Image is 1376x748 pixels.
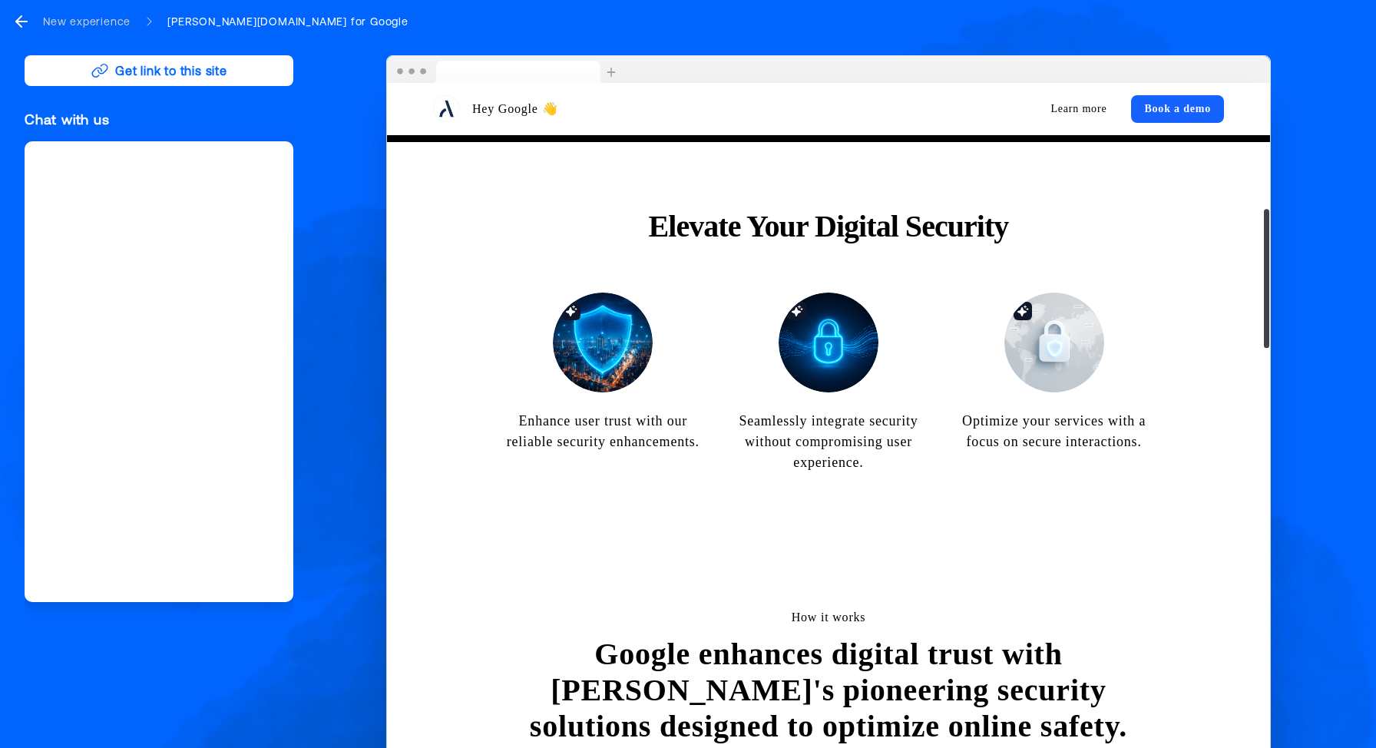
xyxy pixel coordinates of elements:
[25,55,293,86] button: Get link to this site
[43,14,131,29] div: New experience
[25,141,293,602] iframe: Calendly Scheduling Page
[167,14,408,29] div: [PERSON_NAME][DOMAIN_NAME] for Google
[25,111,293,129] div: Chat with us
[12,12,31,31] svg: go back
[387,56,623,84] img: Browser topbar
